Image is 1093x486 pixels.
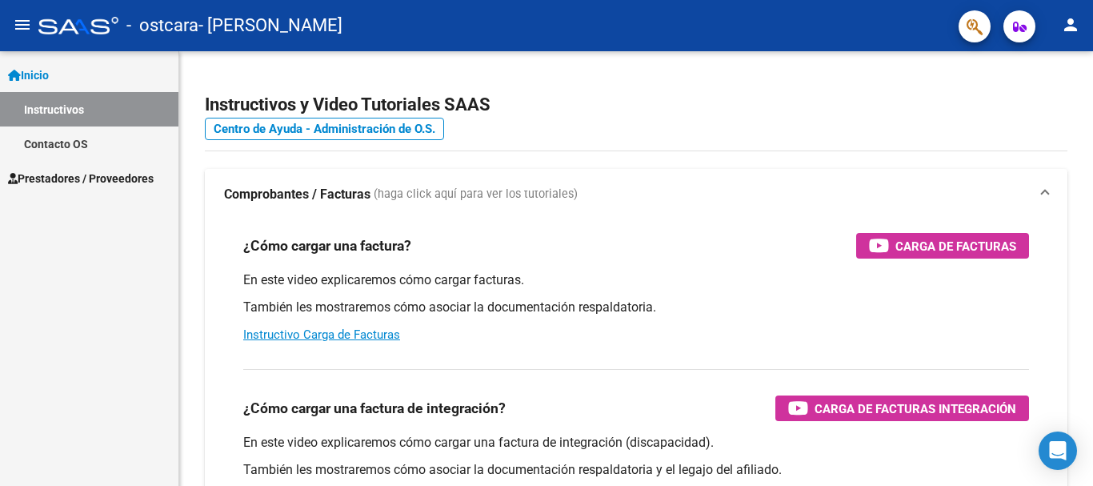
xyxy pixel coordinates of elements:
span: Prestadores / Proveedores [8,170,154,187]
h3: ¿Cómo cargar una factura? [243,235,411,257]
mat-icon: person [1061,15,1080,34]
span: (haga click aquí para ver los tutoriales) [374,186,578,203]
p: También les mostraremos cómo asociar la documentación respaldatoria. [243,299,1029,316]
h3: ¿Cómo cargar una factura de integración? [243,397,506,420]
span: Carga de Facturas [895,236,1016,256]
button: Carga de Facturas [856,233,1029,259]
div: Open Intercom Messenger [1039,432,1077,470]
span: Carga de Facturas Integración [815,399,1016,419]
p: En este video explicaremos cómo cargar facturas. [243,271,1029,289]
span: Inicio [8,66,49,84]
a: Instructivo Carga de Facturas [243,327,400,342]
p: En este video explicaremos cómo cargar una factura de integración (discapacidad). [243,434,1029,452]
mat-icon: menu [13,15,32,34]
mat-expansion-panel-header: Comprobantes / Facturas (haga click aquí para ver los tutoriales) [205,169,1067,220]
span: - ostcara [126,8,198,43]
span: - [PERSON_NAME] [198,8,342,43]
h2: Instructivos y Video Tutoriales SAAS [205,90,1067,120]
button: Carga de Facturas Integración [775,396,1029,421]
p: También les mostraremos cómo asociar la documentación respaldatoria y el legajo del afiliado. [243,461,1029,479]
a: Centro de Ayuda - Administración de O.S. [205,118,444,140]
strong: Comprobantes / Facturas [224,186,370,203]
